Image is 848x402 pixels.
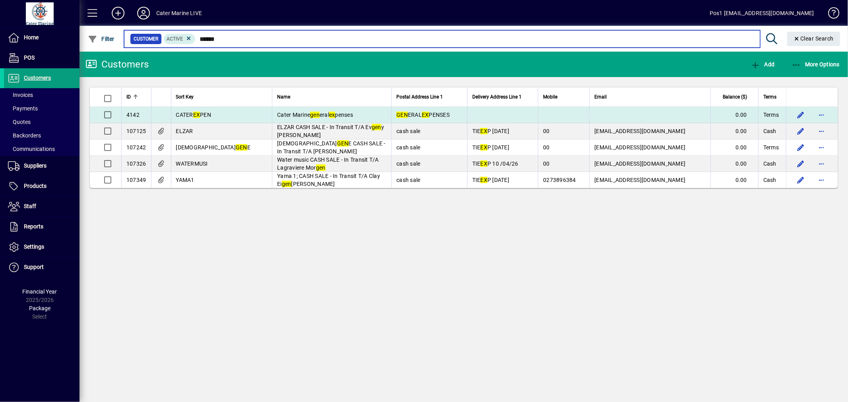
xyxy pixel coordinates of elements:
a: Suppliers [4,156,80,176]
span: Delivery Address Line 1 [472,93,522,101]
div: Pos1 [EMAIL_ADDRESS][DOMAIN_NAME] [710,7,814,19]
span: Active [167,36,183,42]
button: Edit [794,108,807,121]
button: Profile [131,6,156,20]
span: cash sale [396,177,420,183]
span: Payments [8,105,38,112]
button: More options [815,108,828,121]
button: More options [815,125,828,137]
span: Communications [8,146,55,152]
span: 107125 [126,128,146,134]
button: Filter [86,32,116,46]
em: gen [282,181,291,187]
em: EX [480,160,487,167]
em: EX [480,177,487,183]
div: Mobile [543,93,584,101]
span: Staff [24,203,36,209]
span: Yama 1; CASH SALE - In Transit T/A Clay Ei [PERSON_NAME] [277,173,380,187]
a: Settings [4,237,80,257]
span: TIE P [DATE] [472,128,509,134]
button: Edit [794,141,807,154]
span: cash sale [396,128,420,134]
button: More options [815,157,828,170]
span: Add [751,61,774,68]
em: GEN [236,144,247,151]
em: gen [316,164,326,171]
a: Reports [4,217,80,237]
span: [EMAIL_ADDRESS][DOMAIN_NAME] [594,177,685,183]
em: EX [422,112,429,118]
span: Home [24,34,39,41]
span: Reports [24,223,43,230]
span: Cash [763,127,776,135]
span: Package [29,305,50,311]
span: Settings [24,244,44,250]
em: GEN [337,140,349,147]
div: Cater Marine LIVE [156,7,202,19]
span: WATERMUSI [176,160,208,167]
span: [DEMOGRAPHIC_DATA] E [176,144,251,151]
span: TIE P [DATE] [472,177,509,183]
span: Suppliers [24,162,47,169]
td: 0.00 [710,172,758,188]
span: Customers [24,75,51,81]
span: Cash [763,160,776,168]
em: EX [480,128,487,134]
span: TIE P 10 /04/26 [472,160,518,167]
span: cash sale [396,160,420,167]
span: Terms [763,93,776,101]
span: [EMAIL_ADDRESS][DOMAIN_NAME] [594,160,685,167]
button: Edit [794,174,807,186]
span: 00 [543,144,550,151]
button: Edit [794,125,807,137]
span: Sort Key [176,93,194,101]
span: Postal Address Line 1 [396,93,443,101]
button: More options [815,174,828,186]
em: gen [372,124,381,130]
span: Quotes [8,119,31,125]
button: More options [815,141,828,154]
em: GEN [396,112,408,118]
td: 0.00 [710,139,758,156]
span: 00 [543,160,550,167]
span: 107326 [126,160,146,167]
span: POS [24,54,35,61]
div: ID [126,93,146,101]
a: Home [4,28,80,48]
button: Clear [787,32,840,46]
span: 4142 [126,112,140,118]
div: Customers [85,58,149,71]
span: Backorders [8,132,41,139]
div: Name [277,93,386,101]
a: POS [4,48,80,68]
span: Invoices [8,92,33,98]
a: Payments [4,102,80,115]
span: Clear Search [794,35,834,42]
em: EX [193,112,200,118]
span: Cater Marine eral penses [277,112,353,118]
span: [EMAIL_ADDRESS][DOMAIN_NAME] [594,144,685,151]
a: Quotes [4,115,80,129]
span: cash sale [396,144,420,151]
span: Filter [88,36,114,42]
mat-chip: Activation Status: Active [164,34,196,44]
span: ERAL PENSES [396,112,450,118]
span: Customer [134,35,158,43]
span: Cash [763,176,776,184]
span: Products [24,183,47,189]
span: More Options [792,61,840,68]
a: Invoices [4,88,80,102]
button: Add [105,6,131,20]
em: gen [310,112,320,118]
span: TIE P [DATE] [472,144,509,151]
td: 0.00 [710,123,758,139]
span: YAMA1 [176,177,194,183]
span: 107242 [126,144,146,151]
div: Email [594,93,706,101]
span: Financial Year [23,288,57,295]
button: More Options [790,57,842,72]
div: Balance ($) [716,93,754,101]
span: 0273896384 [543,177,576,183]
span: Name [277,93,290,101]
span: [EMAIL_ADDRESS][DOMAIN_NAME] [594,128,685,134]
